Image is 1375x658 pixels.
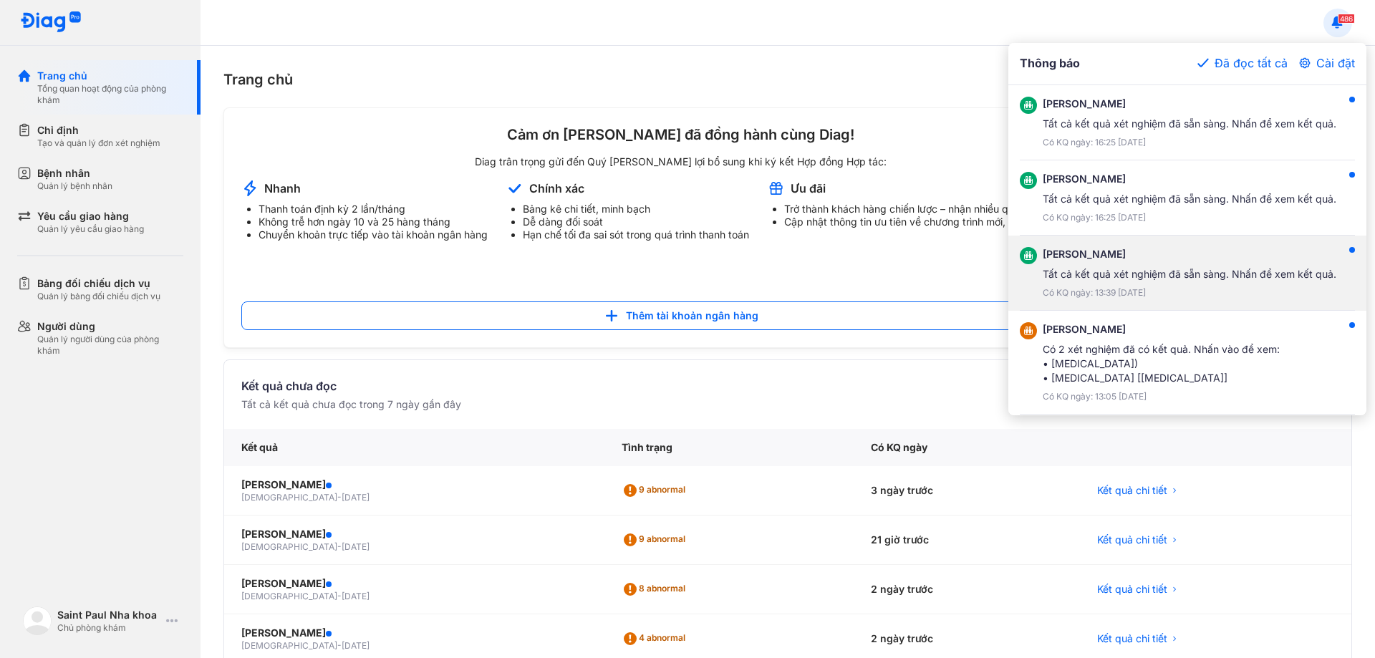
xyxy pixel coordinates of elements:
[1043,192,1336,206] div: Tất cả kết quả xét nghiệm đã sẵn sàng. Nhấn để xem kết quả.
[1020,54,1080,73] span: Thông báo
[1008,160,1366,236] button: [PERSON_NAME]Tất cả kết quả xét nghiệm đã sẵn sàng. Nhấn để xem kết quả.Có KQ ngày: 16:25 [DATE]
[1043,212,1336,223] div: Có KQ ngày: 16:25 [DATE]
[1008,311,1366,415] button: [PERSON_NAME]Có 2 xét nghiệm đã có kết quả. Nhấn vào để xem:• [MEDICAL_DATA])• [MEDICAL_DATA] [[M...
[1043,117,1336,131] div: Tất cả kết quả xét nghiệm đã sẵn sàng. Nhấn để xem kết quả.
[1197,54,1288,72] button: Đã đọc tất cả
[1043,322,1280,337] div: [PERSON_NAME]
[37,180,112,192] div: Quản lý bệnh nhân
[1008,236,1366,311] button: [PERSON_NAME]Tất cả kết quả xét nghiệm đã sẵn sàng. Nhấn để xem kết quả.Có KQ ngày: 13:39 [DATE]
[23,606,52,635] img: logo
[37,83,183,106] div: Tổng quan hoạt động của phòng khám
[37,334,183,357] div: Quản lý người dùng của phòng khám
[37,166,112,180] div: Bệnh nhân
[1299,54,1355,72] button: Cài đặt
[1043,287,1336,299] div: Có KQ ngày: 13:39 [DATE]
[1043,247,1336,261] div: [PERSON_NAME]
[1043,172,1336,186] div: [PERSON_NAME]
[20,11,82,34] img: logo
[37,69,183,83] div: Trang chủ
[1043,391,1280,402] div: Có KQ ngày: 13:05 [DATE]
[37,137,160,149] div: Tạo và quản lý đơn xét nghiệm
[1043,267,1336,281] div: Tất cả kết quả xét nghiệm đã sẵn sàng. Nhấn để xem kết quả.
[37,209,144,223] div: Yêu cầu giao hàng
[1043,137,1336,148] div: Có KQ ngày: 16:25 [DATE]
[37,291,160,302] div: Quản lý bảng đối chiếu dịch vụ
[37,319,183,334] div: Người dùng
[37,276,160,291] div: Bảng đối chiếu dịch vụ
[1043,342,1280,385] div: Có 2 xét nghiệm đã có kết quả. Nhấn vào để xem: • [MEDICAL_DATA]) • [MEDICAL_DATA] [[MEDICAL_DATA]]
[1043,97,1336,111] div: [PERSON_NAME]
[57,622,160,634] div: Chủ phòng khám
[1008,415,1366,504] button: [PERSON_NAME]Có 1 xét nghiệm đã có kết quả. Nhấn vào để xem:• [MEDICAL_DATA])Có KQ ngày: 13:00 [D...
[57,608,160,622] div: Saint Paul Nha khoa
[37,123,160,137] div: Chỉ định
[1008,85,1366,160] button: [PERSON_NAME]Tất cả kết quả xét nghiệm đã sẵn sàng. Nhấn để xem kết quả.Có KQ ngày: 16:25 [DATE]
[37,223,144,235] div: Quản lý yêu cầu giao hàng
